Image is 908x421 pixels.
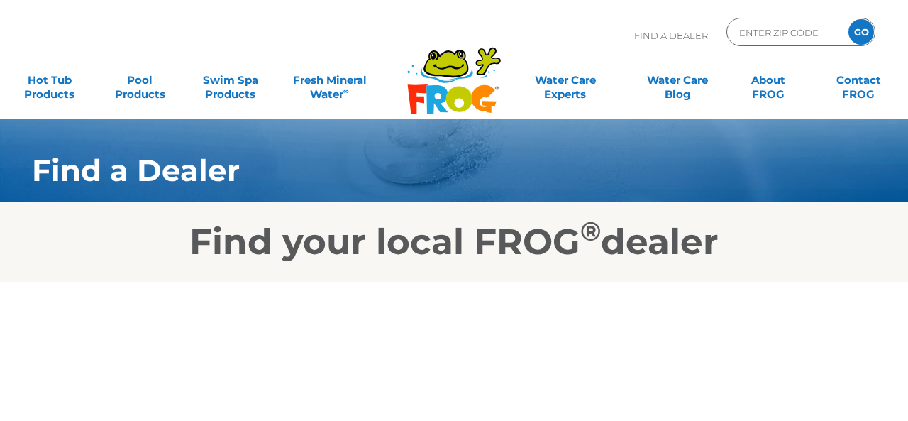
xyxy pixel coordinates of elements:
[634,18,708,53] p: Find A Dealer
[105,66,175,94] a: PoolProducts
[195,66,265,94] a: Swim SpaProducts
[824,66,894,94] a: ContactFROG
[643,66,713,94] a: Water CareBlog
[14,66,84,94] a: Hot TubProducts
[508,66,622,94] a: Water CareExperts
[733,66,803,94] a: AboutFROG
[32,153,809,187] h1: Find a Dealer
[399,28,509,115] img: Frog Products Logo
[286,66,374,94] a: Fresh MineralWater∞
[580,215,601,247] sup: ®
[848,19,874,45] input: GO
[343,86,349,96] sup: ∞
[11,221,897,263] h2: Find your local FROG dealer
